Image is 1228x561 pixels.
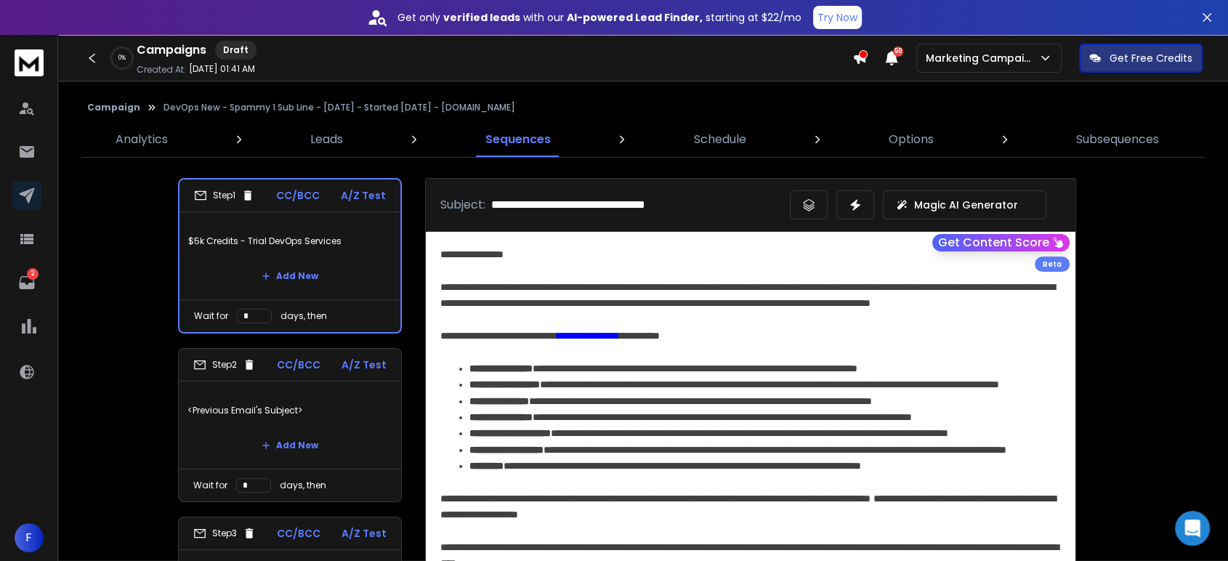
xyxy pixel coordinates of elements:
a: Leads [302,122,352,157]
a: Analytics [107,122,177,157]
button: Magic AI Generator [883,190,1046,219]
button: Try Now [813,6,862,29]
p: 2 [27,268,39,280]
button: F [15,523,44,552]
p: days, then [280,480,326,491]
strong: AI-powered Lead Finder, [567,10,703,25]
button: Get Free Credits [1079,44,1203,73]
a: Sequences [477,122,560,157]
p: Get Free Credits [1110,51,1192,65]
p: Wait for [193,480,227,491]
p: CC/BCC [277,358,320,372]
p: Magic AI Generator [914,198,1018,212]
p: DevOps New - Spammy 1 Sub Line - [DATE] - Started [DATE] - [DOMAIN_NAME] [163,102,515,113]
a: Options [880,122,942,157]
li: Step2CC/BCCA/Z Test<Previous Email's Subject>Add NewWait fordays, then [178,348,402,502]
button: Get Content Score [932,234,1070,251]
p: days, then [280,310,327,322]
p: A/Z Test [341,188,386,203]
p: A/Z Test [342,526,387,541]
img: logo [15,49,44,76]
p: Marketing Campaign [926,51,1038,65]
li: Step1CC/BCCA/Z Test$5k Credits - Trial DevOps ServicesAdd NewWait fordays, then [178,178,402,334]
div: Open Intercom Messenger [1175,511,1210,546]
div: Draft [215,41,256,60]
p: Subject: [440,196,485,214]
span: 50 [893,47,903,57]
p: CC/BCC [276,188,320,203]
p: Get only with our starting at $22/mo [397,10,801,25]
p: Options [889,131,934,148]
p: Subsequences [1076,131,1159,148]
a: 2 [12,268,41,297]
p: $5k Credits - Trial DevOps Services [188,221,392,262]
p: <Previous Email's Subject> [187,390,392,431]
div: Step 2 [193,358,256,371]
p: A/Z Test [342,358,387,372]
p: Sequences [485,131,551,148]
a: Schedule [685,122,755,157]
p: Leads [310,131,343,148]
h1: Campaigns [137,41,206,59]
a: Subsequences [1067,122,1168,157]
p: Analytics [116,131,168,148]
p: Schedule [694,131,746,148]
p: [DATE] 01:41 AM [189,63,255,75]
strong: verified leads [443,10,520,25]
p: CC/BCC [277,526,320,541]
button: Add New [250,262,330,291]
div: Beta [1035,257,1070,272]
div: Step 3 [193,527,256,540]
p: Try Now [817,10,857,25]
div: Step 1 [194,189,254,202]
button: Campaign [87,102,140,113]
p: 0 % [118,54,126,62]
p: Created At: [137,64,186,76]
p: Wait for [194,310,228,322]
button: Add New [250,431,330,460]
